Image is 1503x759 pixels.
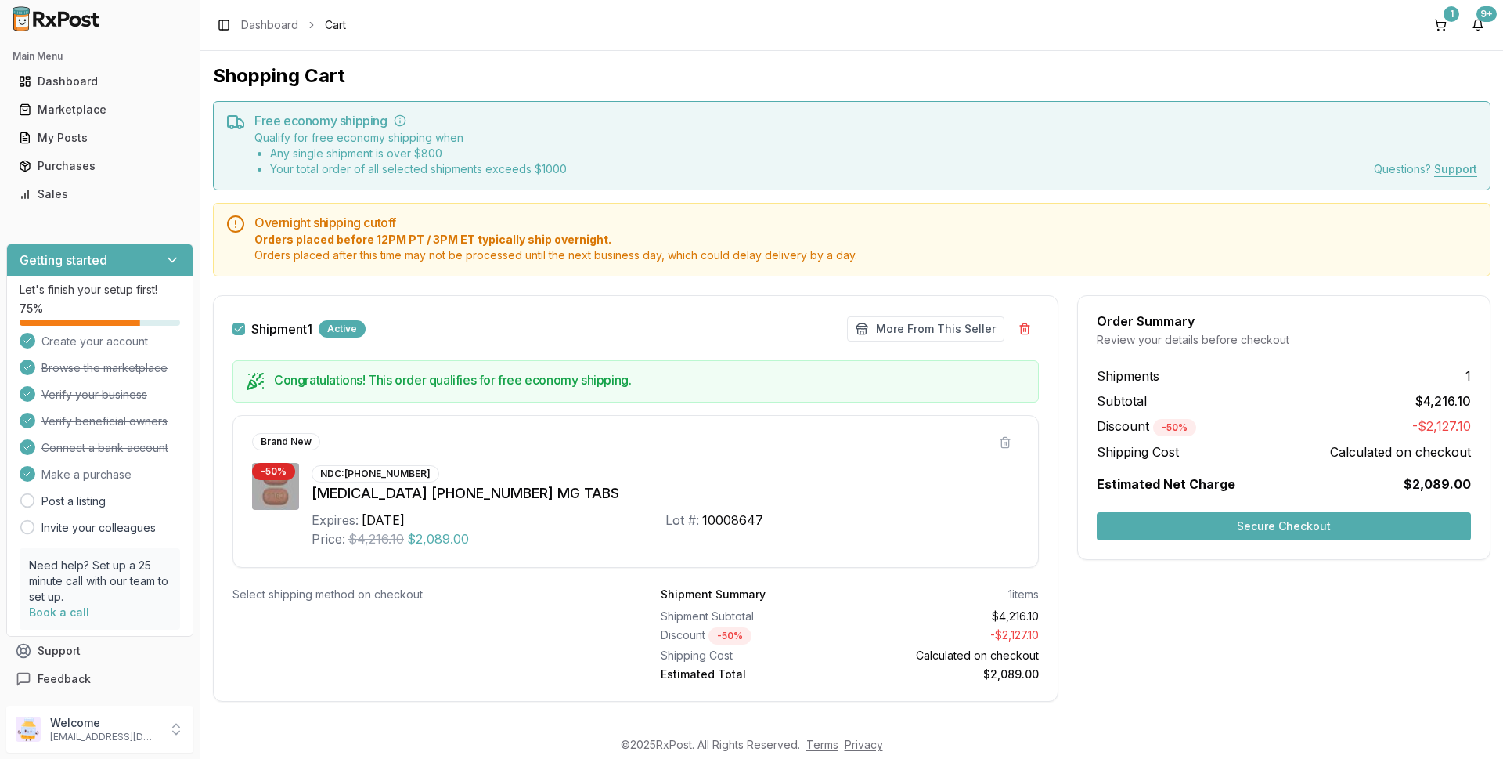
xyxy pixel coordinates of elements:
p: Need help? Set up a 25 minute call with our team to set up. [29,558,171,605]
button: My Posts [6,125,193,150]
div: NDC: [PHONE_NUMBER] [312,465,439,483]
span: Orders placed after this time may not be processed until the next business day, which could delay... [254,248,1477,263]
div: Expires: [312,511,359,529]
span: Calculated on checkout [1330,443,1471,461]
span: $2,089.00 [1404,475,1471,493]
div: - 50 % [252,463,295,480]
a: Purchases [13,152,187,180]
p: [EMAIL_ADDRESS][DOMAIN_NAME] [50,731,159,743]
button: Marketplace [6,97,193,122]
div: - 50 % [708,627,751,645]
button: Support [6,637,193,665]
span: Shipping Cost [1097,443,1179,461]
div: 10008647 [702,511,763,529]
nav: breadcrumb [241,17,346,33]
button: Feedback [6,665,193,693]
div: 9+ [1476,6,1497,22]
div: Select shipping method on checkout [232,587,611,602]
div: [MEDICAL_DATA] [PHONE_NUMBER] MG TABS [312,483,1019,504]
span: Subtotal [1097,392,1147,410]
span: Estimated Net Charge [1097,476,1235,492]
img: RxPost Logo [6,6,106,31]
div: $4,216.10 [856,609,1040,624]
span: Connect a bank account [41,440,168,456]
div: Sales [19,186,181,202]
a: Invite your colleagues [41,520,156,536]
div: 1 items [1008,587,1039,602]
div: Calculated on checkout [856,648,1040,663]
span: 1 [1465,367,1471,385]
div: - 50 % [1153,419,1196,436]
div: - $2,127.10 [856,627,1040,645]
div: Brand New [252,433,320,450]
span: Browse the marketplace [41,360,168,376]
a: Book a call [29,605,89,619]
span: $4,216.10 [1415,392,1471,410]
button: Purchases [6,154,193,179]
h5: Congratulations! This order qualifies for free economy shipping. [274,374,1025,386]
a: Dashboard [241,17,298,33]
div: Purchases [19,158,181,174]
img: User avatar [16,717,41,742]
div: Active [319,320,366,338]
button: Secure Checkout [1097,512,1471,540]
span: $2,089.00 [407,529,469,548]
a: My Posts [13,124,187,152]
h1: Shopping Cart [213,63,1490,89]
span: -$2,127.10 [1412,417,1471,436]
a: Post a listing [41,493,106,509]
div: Review your details before checkout [1097,332,1471,348]
div: Shipping Cost [661,648,844,663]
div: Estimated Total [661,667,844,682]
span: Verify your business [41,387,147,403]
label: Shipment 1 [251,323,312,335]
p: Welcome [50,715,159,731]
span: Verify beneficial owners [41,414,168,429]
span: $4,216.10 [348,529,404,548]
button: 1 [1428,13,1453,38]
div: Qualify for free economy shipping when [254,130,567,177]
span: 75 % [20,301,43,316]
a: Marketplace [13,96,187,124]
span: Make a purchase [41,467,132,483]
span: Feedback [38,671,91,687]
div: Questions? [1374,161,1477,177]
div: Price: [312,529,345,548]
div: Order Summary [1097,315,1471,327]
button: Sales [6,182,193,207]
h3: Getting started [20,251,107,269]
li: Any single shipment is over $ 800 [270,146,567,161]
div: Dashboard [19,74,181,89]
div: Discount [661,627,844,645]
button: More From This Seller [847,316,1004,342]
div: 1 [1444,6,1459,22]
span: Discount [1097,418,1196,434]
button: 9+ [1465,13,1490,38]
span: Create your account [41,334,148,349]
h5: Free economy shipping [254,114,1477,127]
p: Let's finish your setup first! [20,282,180,298]
div: $2,089.00 [856,667,1040,682]
button: Dashboard [6,69,193,94]
a: Privacy [845,738,883,751]
h5: Overnight shipping cutoff [254,216,1477,229]
div: My Posts [19,130,181,146]
div: Shipment Summary [661,587,766,602]
a: Sales [13,180,187,208]
span: Orders placed before 12PM PT / 3PM ET typically ship overnight. [254,232,1477,248]
img: Biktarvy 50-200-25 MG TABS [252,463,299,510]
a: Terms [806,738,838,751]
span: Shipments [1097,367,1159,385]
div: Shipment Subtotal [661,609,844,624]
div: [DATE] [362,511,405,529]
div: Lot #: [665,511,699,529]
span: Cart [325,17,346,33]
div: Marketplace [19,102,181,117]
a: Dashboard [13,67,187,96]
li: Your total order of all selected shipments exceeds $ 1000 [270,161,567,177]
h2: Main Menu [13,50,187,63]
